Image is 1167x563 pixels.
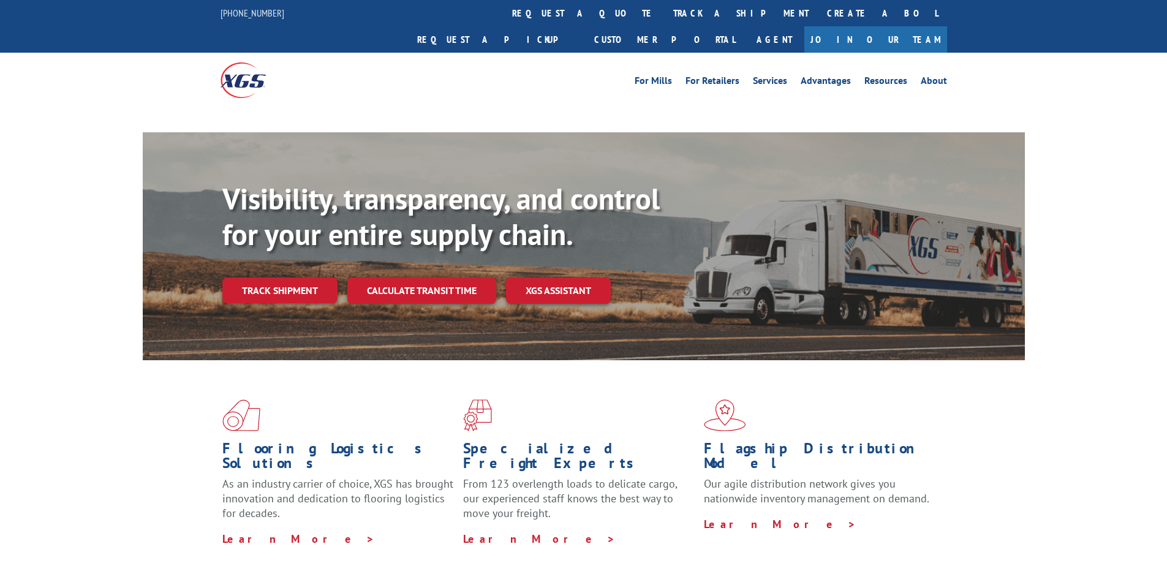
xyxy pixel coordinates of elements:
[685,76,739,89] a: For Retailers
[222,179,660,253] b: Visibility, transparency, and control for your entire supply chain.
[347,278,496,304] a: Calculate transit time
[463,399,492,431] img: xgs-icon-focused-on-flooring-red
[463,532,616,546] a: Learn More >
[804,26,947,53] a: Join Our Team
[704,441,935,477] h1: Flagship Distribution Model
[864,76,907,89] a: Resources
[222,532,375,546] a: Learn More >
[222,441,454,477] h1: Flooring Logistics Solutions
[744,26,804,53] a: Agent
[222,399,260,431] img: xgs-icon-total-supply-chain-intelligence-red
[635,76,672,89] a: For Mills
[704,477,929,505] span: Our agile distribution network gives you nationwide inventory management on demand.
[753,76,787,89] a: Services
[801,76,851,89] a: Advantages
[921,76,947,89] a: About
[221,7,284,19] a: [PHONE_NUMBER]
[408,26,585,53] a: Request a pickup
[704,399,746,431] img: xgs-icon-flagship-distribution-model-red
[585,26,744,53] a: Customer Portal
[222,278,338,303] a: Track shipment
[222,477,453,520] span: As an industry carrier of choice, XGS has brought innovation and dedication to flooring logistics...
[463,477,695,531] p: From 123 overlength loads to delicate cargo, our experienced staff knows the best way to move you...
[506,278,611,304] a: XGS ASSISTANT
[463,441,695,477] h1: Specialized Freight Experts
[704,517,856,531] a: Learn More >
